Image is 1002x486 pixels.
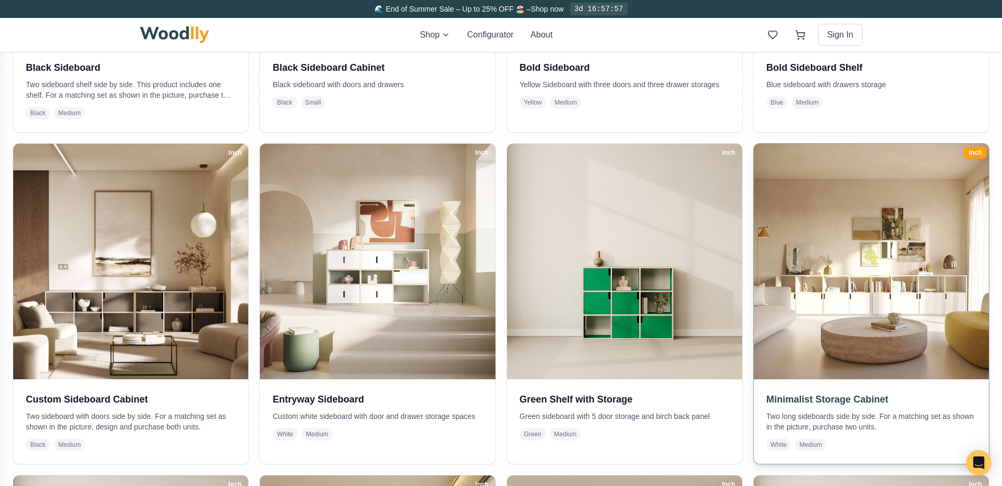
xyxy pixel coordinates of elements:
p: Two sideboard shelf side by side. This product includes one shelf. For a matching set as shown in... [26,79,236,100]
p: Yellow Sideboard with three doors and three drawer storages [520,79,729,90]
h3: Entryway Sideboard [273,392,482,407]
div: Open Intercom Messenger [966,450,991,475]
button: Sign In [818,24,863,46]
span: 🌊 End of Summer Sale – Up to 25% OFF 🏖️ – [374,5,530,13]
span: Yellow [520,96,546,109]
span: Medium [54,107,85,119]
div: Inch [717,147,740,158]
h3: Bold Sideboard [520,60,729,75]
span: Medium [302,428,333,441]
span: Small [301,96,325,109]
div: Inch [224,147,247,158]
span: Green [520,428,546,441]
h3: Black Sideboard [26,60,236,75]
h3: Custom Sideboard Cabinet [26,392,236,407]
button: Shop [420,29,450,41]
div: Inch [964,147,987,158]
span: Medium [792,96,823,109]
span: White [766,438,791,451]
span: Black [273,96,296,109]
span: Black [26,107,50,119]
span: Medium [795,438,826,451]
span: Medium [550,428,581,441]
button: About [530,29,552,41]
p: Black sideboard with doors and drawers [273,79,482,90]
h3: Black Sideboard Cabinet [273,60,482,75]
img: Green Shelf with Storage [507,144,742,379]
h3: Green Shelf with Storage [520,392,729,407]
span: Medium [54,438,85,451]
img: Woodlly [140,26,210,43]
p: Blue sideboard with drawers storage [766,79,976,90]
span: Medium [550,96,582,109]
button: Configurator [467,29,513,41]
div: Inch [471,147,493,158]
span: Blue [766,96,788,109]
img: Custom Sideboard Cabinet [13,144,248,379]
span: Black [26,438,50,451]
div: 3d 16:57:57 [570,3,627,15]
p: Two long sideboards side by side. For a matching set as shown in the picture, purchase two units. [766,411,976,432]
p: Green sideboard with 5 door storage and birch back panel [520,411,729,422]
img: Entryway Sideboard [260,144,495,379]
p: Two sideboard with doors side by side. For a matching set as shown in the picture, design and pur... [26,411,236,432]
p: Custom white sideboard with door and drawer storage spaces [273,411,482,422]
h3: Minimalist Storage Cabinet [766,392,976,407]
a: Shop now [531,5,564,13]
img: Minimalist Storage Cabinet [748,138,995,385]
h3: Bold Sideboard Shelf [766,60,976,75]
span: White [273,428,297,441]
